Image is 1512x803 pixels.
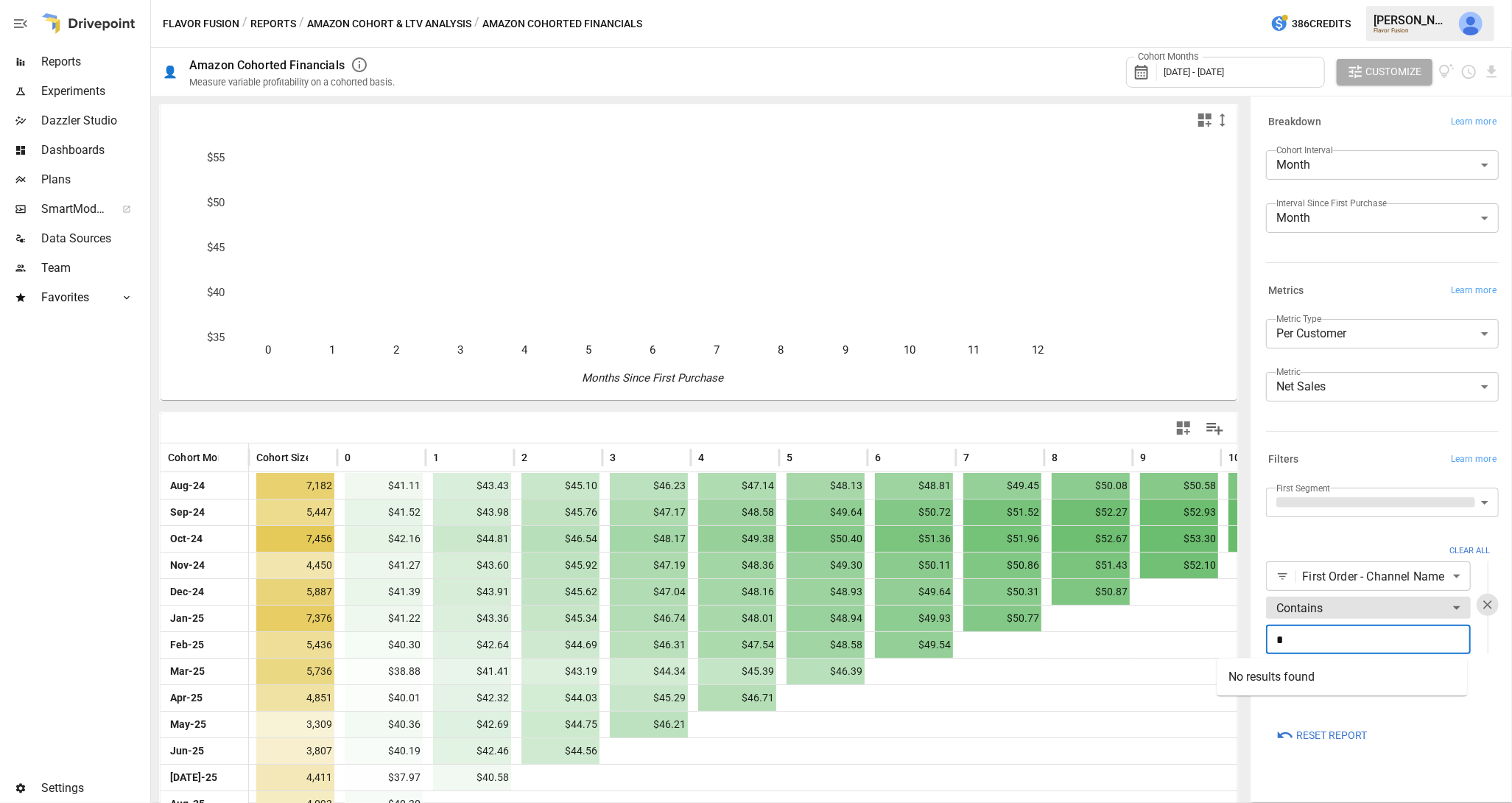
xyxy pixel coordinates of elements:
[875,553,953,578] span: $50.11
[787,553,865,578] span: $49.30
[345,632,423,658] span: $40.30
[345,659,423,684] span: $38.88
[521,343,528,357] text: 4
[256,765,334,790] span: 4,411
[345,765,423,790] span: $37.97
[610,632,688,658] span: $46.31
[256,738,334,764] span: 3,807
[963,450,969,465] span: 7
[299,15,304,33] div: /
[1451,452,1497,467] span: Learn more
[1374,13,1450,27] div: [PERSON_NAME]
[168,499,207,525] span: Sep-24
[256,526,334,552] span: 7,456
[1374,27,1450,34] div: Flavor Fusion
[1459,12,1483,35] img: Derek Yimoyines
[1442,541,1499,562] button: Clear ALl
[168,606,206,631] span: Jan-25
[1164,66,1224,77] span: [DATE] - [DATE]
[1266,593,1471,623] div: Contains
[256,685,334,711] span: 4,851
[586,343,591,357] text: 5
[521,712,599,737] span: $44.75
[617,447,638,468] button: Sort
[904,343,915,357] text: 10
[971,447,991,468] button: Sort
[1052,473,1130,499] span: $50.08
[256,659,334,684] span: 5,736
[610,606,688,631] span: $46.74
[345,553,423,578] span: $41.27
[433,632,511,658] span: $42.64
[1052,579,1130,605] span: $50.87
[256,499,334,525] span: 5,447
[1052,526,1130,552] span: $52.67
[345,685,423,711] span: $40.01
[1451,284,1497,298] span: Learn more
[1228,526,1307,552] span: $54.04
[521,606,599,631] span: $45.34
[521,579,599,605] span: $45.62
[256,632,334,658] span: 5,436
[168,553,207,578] span: Nov-24
[220,447,241,468] button: Sort
[698,450,704,465] span: 4
[189,77,395,88] div: Measure variable profitability on a cohorted basis.
[41,141,147,159] span: Dashboards
[1276,365,1301,378] label: Metric
[242,15,247,33] div: /
[207,241,225,254] text: $45
[1303,568,1447,585] span: First Order - Channel Name
[265,343,271,357] text: 0
[794,447,815,468] button: Sort
[1266,319,1499,348] div: Per Customer
[41,83,147,100] span: Experiments
[207,286,225,299] text: $40
[1228,473,1307,499] span: $51.05
[433,579,511,605] span: $43.91
[345,526,423,552] span: $42.16
[41,230,147,248] span: Data Sources
[787,606,865,631] span: $48.94
[875,499,953,525] span: $50.72
[698,526,776,552] span: $49.38
[161,135,1230,400] div: A chart.
[1228,499,1307,525] span: $53.60
[787,526,865,552] span: $50.40
[698,473,776,499] span: $47.14
[474,15,479,33] div: /
[875,579,953,605] span: $49.64
[787,659,865,684] span: $46.39
[1366,63,1422,81] span: Customize
[41,171,147,189] span: Plans
[1296,726,1367,745] span: Reset Report
[345,606,423,631] span: $41.22
[610,579,688,605] span: $47.04
[168,632,206,658] span: Feb-25
[433,450,439,465] span: 1
[1266,203,1499,233] div: Month
[345,450,351,465] span: 0
[963,526,1041,552] span: $51.96
[963,579,1041,605] span: $50.31
[1140,499,1218,525] span: $52.93
[963,473,1041,499] span: $49.45
[698,632,776,658] span: $47.54
[1268,283,1304,299] h6: Metrics
[610,659,688,684] span: $44.34
[457,343,463,357] text: 3
[105,198,116,217] span: ™
[1059,447,1080,468] button: Sort
[521,553,599,578] span: $45.92
[706,447,726,468] button: Sort
[1140,450,1146,465] span: 9
[882,447,903,468] button: Sort
[843,343,848,357] text: 9
[393,343,399,357] text: 2
[787,579,865,605] span: $48.93
[345,473,423,499] span: $41.11
[433,606,511,631] span: $43.36
[521,499,599,525] span: $45.76
[1134,50,1203,63] label: Cohort Months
